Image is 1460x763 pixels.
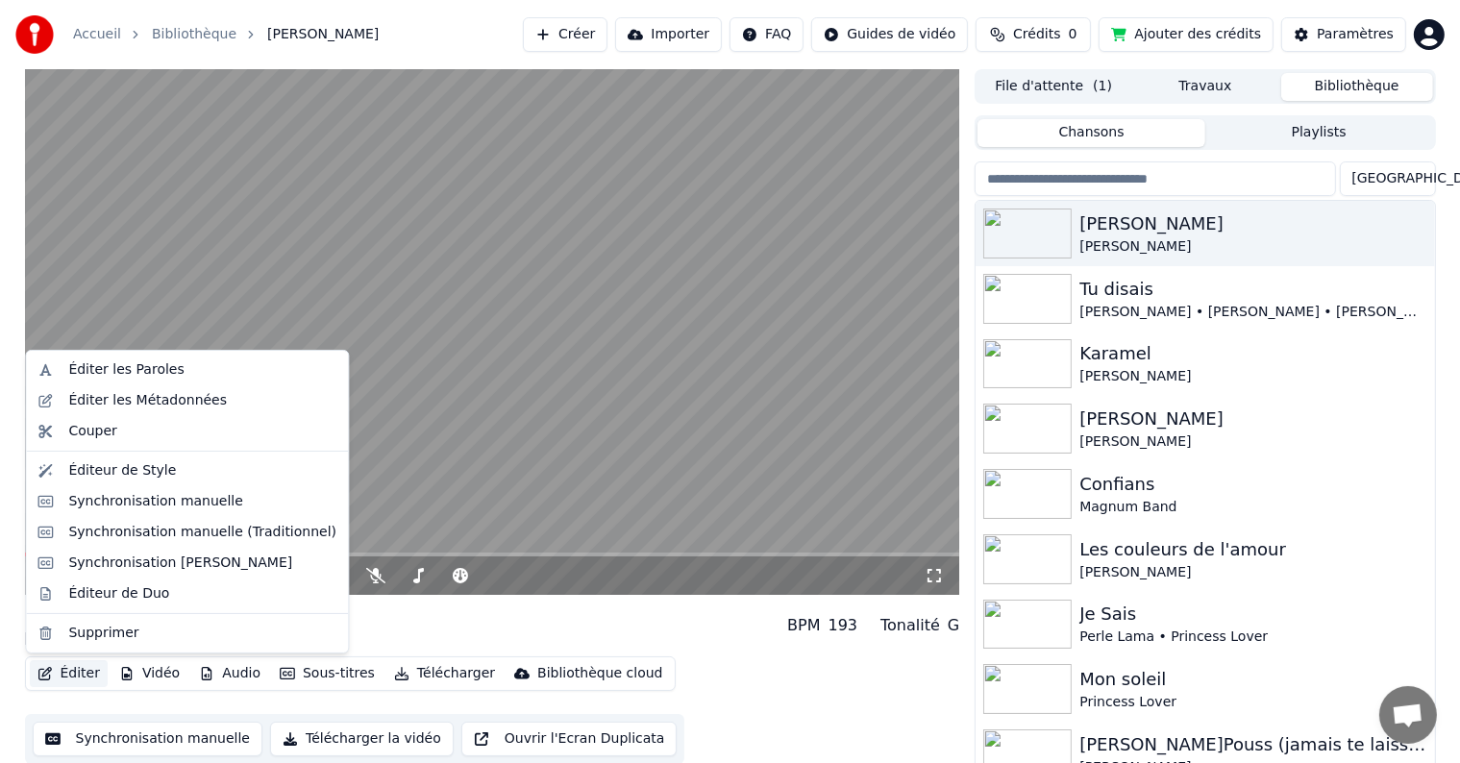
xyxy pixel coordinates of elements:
div: [PERSON_NAME] [1079,210,1426,237]
a: Ouvrir le chat [1379,686,1437,744]
button: Ouvrir l'Ecran Duplicata [461,722,678,756]
div: [PERSON_NAME]Pouss (jamais te laisser) [1079,731,1426,758]
div: Karamel [1079,340,1426,367]
div: Éditeur de Style [68,461,176,480]
button: Bibliothèque [1281,73,1433,101]
div: Couper [68,422,116,441]
button: FAQ [730,17,804,52]
div: Mon soleil [1079,666,1426,693]
div: [PERSON_NAME] [1079,432,1426,452]
span: [PERSON_NAME] [267,25,379,44]
button: Sous-titres [272,660,383,687]
a: Accueil [73,25,121,44]
div: BPM [787,614,820,637]
div: Perle Lama • Princess Lover [1079,628,1426,647]
a: Bibliothèque [152,25,236,44]
nav: breadcrumb [73,25,379,44]
div: [PERSON_NAME] [1079,237,1426,257]
button: Éditer [30,660,108,687]
div: Éditeur de Duo [68,584,169,603]
img: youka [15,15,54,54]
div: Confians [1079,471,1426,498]
button: Synchronisation manuelle [33,722,263,756]
button: Télécharger [386,660,503,687]
button: Vidéo [111,660,187,687]
div: Synchronisation [PERSON_NAME] [68,554,292,573]
div: Éditer les Métadonnées [68,391,227,410]
div: Bibliothèque cloud [537,664,662,683]
div: [PERSON_NAME] [1079,406,1426,432]
div: [PERSON_NAME] • [PERSON_NAME] • [PERSON_NAME] [1079,303,1426,322]
button: Importer [615,17,722,52]
span: Crédits [1013,25,1060,44]
div: Éditer les Paroles [68,360,184,380]
div: Les couleurs de l'amour [1079,536,1426,563]
button: Playlists [1205,119,1433,147]
button: Travaux [1129,73,1281,101]
div: [PERSON_NAME] [1079,563,1426,582]
button: Guides de vidéo [811,17,968,52]
span: 0 [1069,25,1077,44]
span: ( 1 ) [1093,77,1112,96]
div: Tonalité [880,614,940,637]
div: Paramètres [1317,25,1394,44]
div: Supprimer [68,624,138,643]
button: File d'attente [977,73,1129,101]
div: G [948,614,959,637]
button: Paramètres [1281,17,1406,52]
div: Princess Lover [1079,693,1426,712]
div: Synchronisation manuelle [68,492,243,511]
div: Magnum Band [1079,498,1426,517]
div: 193 [829,614,858,637]
div: [PERSON_NAME] [1079,367,1426,386]
div: Synchronisation manuelle (Traditionnel) [68,523,336,542]
button: Chansons [977,119,1205,147]
button: Télécharger la vidéo [270,722,454,756]
button: Audio [191,660,268,687]
div: Tu disais [1079,276,1426,303]
button: Ajouter des crédits [1099,17,1274,52]
button: Crédits0 [976,17,1091,52]
button: Créer [523,17,607,52]
div: Je Sais [1079,601,1426,628]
